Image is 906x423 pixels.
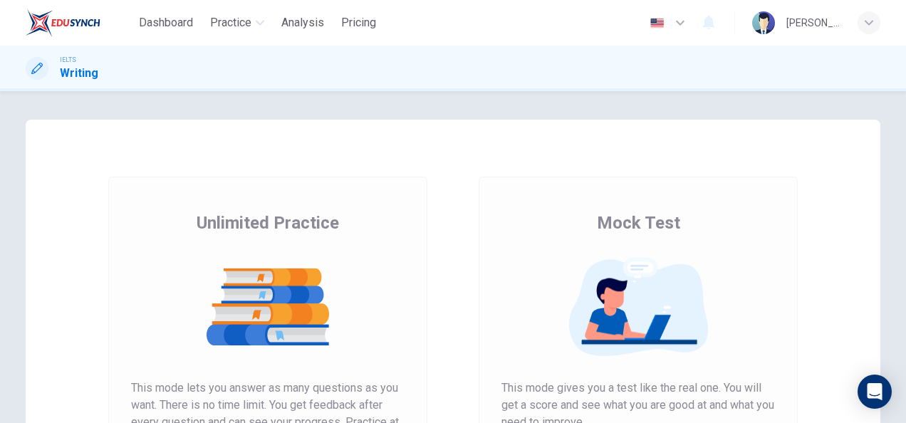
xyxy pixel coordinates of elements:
h1: Writing [60,65,98,82]
img: en [648,18,666,28]
span: Pricing [341,14,376,31]
span: Mock Test [597,211,680,234]
span: Analysis [281,14,324,31]
a: EduSynch logo [26,9,133,37]
button: Analysis [276,10,330,36]
span: Practice [210,14,251,31]
span: Dashboard [139,14,193,31]
span: Unlimited Practice [197,211,339,234]
img: Profile picture [752,11,775,34]
button: Practice [204,10,270,36]
div: Open Intercom Messenger [858,375,892,409]
button: Pricing [335,10,382,36]
span: IELTS [60,55,76,65]
button: Dashboard [133,10,199,36]
div: [PERSON_NAME] [786,14,840,31]
img: EduSynch logo [26,9,100,37]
